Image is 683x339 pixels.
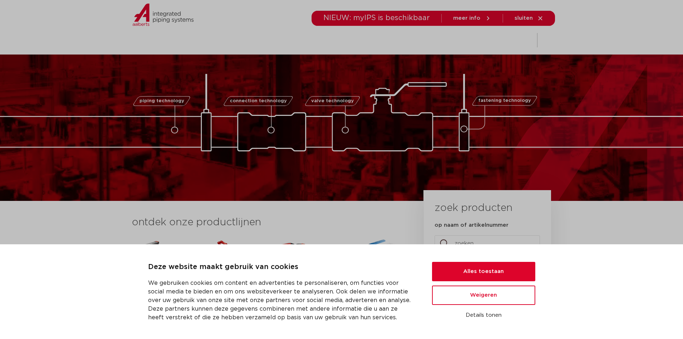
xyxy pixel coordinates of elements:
[311,99,354,103] span: valve technology
[245,27,484,54] nav: Menu
[245,27,274,54] a: producten
[229,99,286,103] span: connection technology
[139,99,184,103] span: piping technology
[435,222,508,229] label: op naam of artikelnummer
[325,27,363,54] a: toepassingen
[432,262,535,281] button: Alles toestaan
[422,27,445,54] a: services
[148,279,415,322] p: We gebruiken cookies om content en advertenties te personaliseren, om functies voor social media ...
[514,15,544,22] a: sluiten
[132,215,399,230] h3: ontdek onze productlijnen
[432,309,535,321] button: Details tonen
[288,27,311,54] a: markten
[377,27,408,54] a: downloads
[453,15,491,22] a: meer info
[435,201,512,215] h3: zoek producten
[148,262,415,273] p: Deze website maakt gebruik van cookies
[432,286,535,305] button: Weigeren
[514,15,533,21] span: sluiten
[435,235,540,252] input: zoeken
[459,27,484,54] a: over ons
[453,15,480,21] span: meer info
[323,14,430,22] span: NIEUW: myIPS is beschikbaar
[478,99,531,103] span: fastening technology
[520,26,527,55] div: my IPS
